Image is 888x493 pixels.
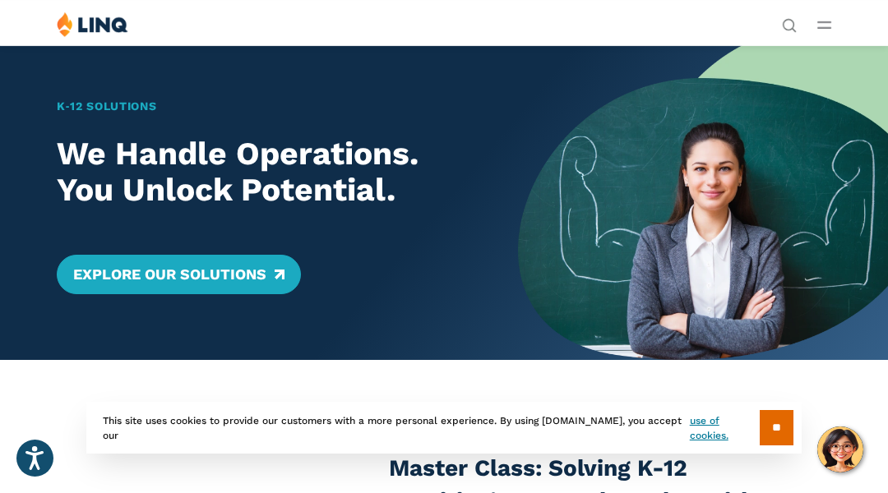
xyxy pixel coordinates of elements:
nav: Utility Navigation [782,12,797,31]
a: use of cookies. [690,413,760,443]
h2: We Handle Operations. You Unlock Potential. [57,136,482,210]
h1: K‑12 Solutions [57,98,482,115]
div: This site uses cookies to provide our customers with a more personal experience. By using [DOMAIN... [86,402,802,454]
a: Explore Our Solutions [57,255,301,294]
img: Home Banner [518,45,888,360]
button: Open Search Bar [782,16,797,31]
img: LINQ | K‑12 Software [57,12,128,37]
button: Open Main Menu [817,16,831,34]
button: Hello, have a question? Let’s chat. [817,426,863,472]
